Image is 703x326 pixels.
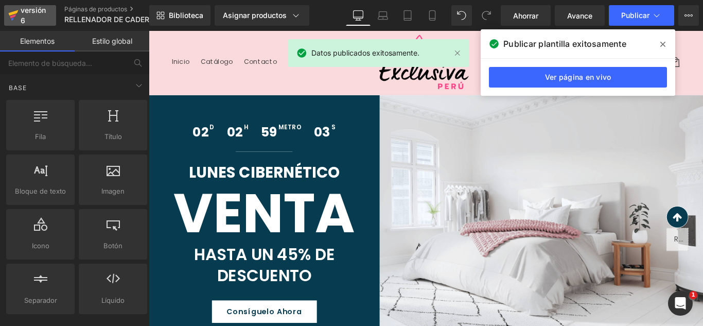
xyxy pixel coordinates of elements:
font: RELLENADOR DE CADERA CORTO NORMAL 10-10 [64,15,237,24]
font: Separador [24,296,57,304]
font: Contacto [107,29,144,40]
button: Más [678,5,699,26]
a: Contacto [100,24,150,45]
a: Ver página en vivo [489,67,667,88]
font: D [68,104,74,113]
a: Móvil [420,5,445,26]
font: Asignar productos [223,11,287,20]
a: De oficina [346,5,371,26]
font: Base [9,84,27,92]
font: 02 [49,104,67,124]
button: Publicar [609,5,674,26]
font: Estilo global [92,37,132,45]
iframe: Chat en vivo de Intercom [668,291,693,316]
a: Avance [555,5,605,26]
font: Fila [35,132,46,141]
font: Bloque de texto [15,187,66,195]
font: H [107,104,112,113]
a: Inicio [20,24,52,45]
font: 03 [186,104,204,124]
a: Tableta [395,5,420,26]
font: Avance [567,11,592,20]
font: HASTA UN 45% DE DESCUENTO [51,238,208,287]
font: LUNES CIBERNÉTICO [45,147,215,171]
font: S [205,104,210,113]
button: Deshacer [451,5,472,26]
button: Rehacer [476,5,497,26]
font: Publicar plantilla exitosamente [503,39,626,49]
font: METRO [146,104,172,113]
font: Datos publicados exitosamente. [311,48,419,57]
a: Computadora portátil [371,5,395,26]
font: Imagen [101,187,125,195]
font: Biblioteca [169,11,203,20]
font: Líquido [101,296,125,304]
a: Páginas de productos [64,5,183,13]
a: versión 6 [4,5,56,26]
a: Catálogo [52,24,101,45]
font: Consíguelo ahora [87,310,172,321]
font: 59 [126,104,145,124]
font: Catálogo [59,29,95,40]
font: Botón [103,242,122,250]
font: Inicio [26,29,46,40]
font: 02 [87,104,106,124]
font: Elementos [20,37,55,45]
font: Publicar [621,11,649,20]
font: versión 6 [21,6,46,25]
font: Ahorrar [513,11,538,20]
img: Exclusiva Perú [258,4,361,66]
font: Ver página en vivo [545,73,611,81]
font: 1 [691,291,695,298]
font: Icono [32,242,49,250]
summary: Búsqueda [535,24,558,46]
font: Título [104,132,122,141]
a: Nueva Biblioteca [149,5,210,26]
font: Páginas de productos [64,5,127,13]
font: VENTA [28,162,232,247]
